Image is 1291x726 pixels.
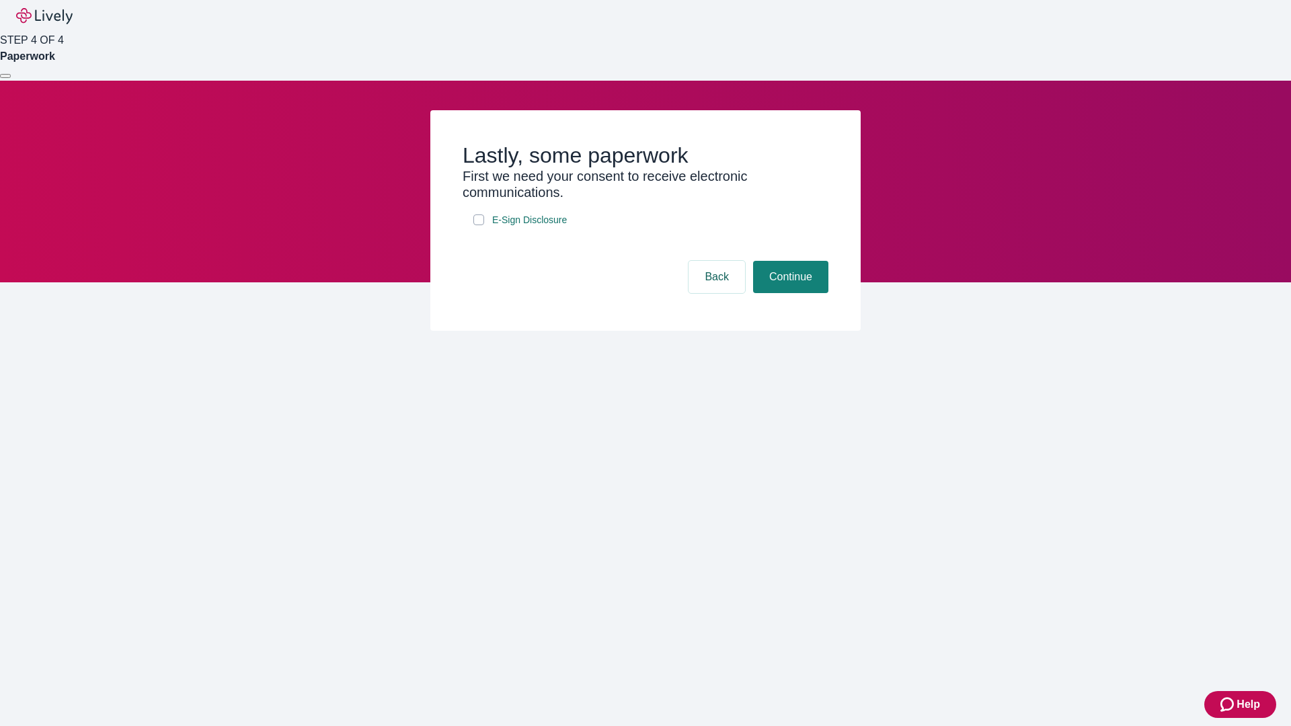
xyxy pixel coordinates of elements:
svg: Zendesk support icon [1220,696,1237,713]
span: E-Sign Disclosure [492,213,567,227]
a: e-sign disclosure document [490,212,570,229]
span: Help [1237,696,1260,713]
h2: Lastly, some paperwork [463,143,828,168]
button: Back [689,261,745,293]
h3: First we need your consent to receive electronic communications. [463,168,828,200]
img: Lively [16,8,73,24]
button: Zendesk support iconHelp [1204,691,1276,718]
button: Continue [753,261,828,293]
